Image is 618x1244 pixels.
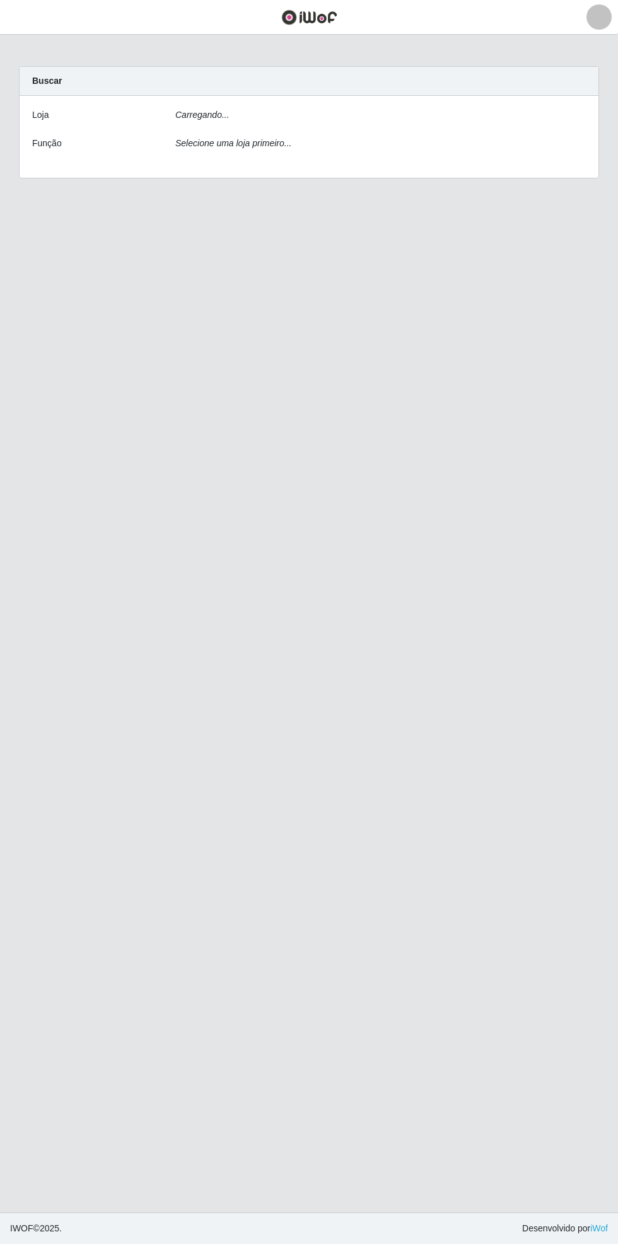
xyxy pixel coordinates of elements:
span: © 2025 . [10,1222,62,1235]
span: Desenvolvido por [522,1222,608,1235]
a: iWof [590,1223,608,1233]
label: Loja [32,108,49,122]
span: IWOF [10,1223,33,1233]
img: CoreUI Logo [281,9,337,25]
label: Função [32,137,62,150]
i: Selecione uma loja primeiro... [175,138,291,148]
strong: Buscar [32,76,62,86]
i: Carregando... [175,110,230,120]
